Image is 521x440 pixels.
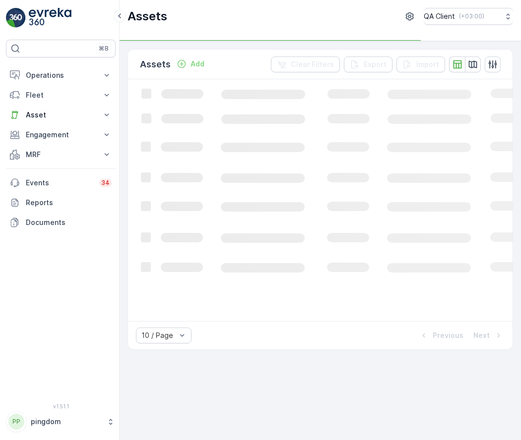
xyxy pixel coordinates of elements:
p: ( +03:00 ) [459,12,484,20]
img: logo_light-DOdMpM7g.png [29,8,71,28]
p: Events [26,178,93,188]
p: ⌘B [99,45,109,53]
p: Export [364,59,387,69]
p: Operations [26,70,96,80]
p: Next [473,330,490,340]
p: Asset [26,110,96,120]
p: Assets [140,57,171,71]
span: v 1.51.1 [6,403,116,409]
p: Previous [433,330,463,340]
div: PP [8,414,24,430]
button: Import [396,56,445,72]
p: 34 [101,179,110,187]
button: Engagement [6,125,116,145]
a: Events34 [6,173,116,193]
p: Add [191,59,204,69]
a: Reports [6,193,116,213]
p: Import [416,59,439,69]
button: Asset [6,105,116,125]
button: Add [173,58,208,70]
p: Engagement [26,130,96,140]
button: Operations [6,65,116,85]
p: Documents [26,218,112,227]
button: Next [472,330,505,341]
p: Reports [26,198,112,208]
p: QA Client [424,11,455,21]
p: Fleet [26,90,96,100]
a: Documents [6,213,116,232]
button: QA Client(+03:00) [424,8,513,25]
button: Clear Filters [271,56,340,72]
button: Export [344,56,392,72]
p: pingdom [31,417,102,427]
button: Fleet [6,85,116,105]
button: Previous [418,330,464,341]
button: PPpingdom [6,411,116,432]
button: MRF [6,145,116,165]
p: Clear Filters [291,59,334,69]
p: MRF [26,150,96,160]
img: logo [6,8,26,28]
p: Assets [128,8,167,24]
